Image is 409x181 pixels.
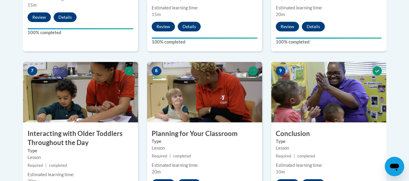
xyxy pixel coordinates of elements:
img: Course Image [271,62,386,122]
h3: Planning for Your Classroom [147,129,262,138]
span: Required [152,154,167,158]
span: Required [276,154,291,158]
button: Details [302,22,325,31]
div: Your progress [276,37,382,39]
div: Lesson [276,145,382,151]
span: Required [28,163,43,168]
label: 100% completed [28,29,134,36]
label: 100% completed [152,39,258,45]
div: Estimated learning time: [28,171,134,178]
span: completed [49,163,67,168]
button: Details [54,12,77,22]
label: Type [152,138,258,145]
button: Review [28,12,51,22]
span: | [170,154,171,158]
div: Your progress [152,37,258,39]
span: 20m [276,12,285,17]
span: 9 [276,66,285,76]
label: Type [28,147,134,154]
div: Estimated learning time: [276,5,382,11]
div: Estimated learning time: [276,162,382,169]
span: | [294,154,295,158]
span: 8 [152,66,161,76]
label: 100% completed [276,39,382,45]
div: Lesson [152,145,258,151]
iframe: Button to launch messaging window [385,157,404,176]
h3: Conclusion [271,129,386,138]
span: 20m [152,169,161,174]
h3: Interacting with Older Toddlers Throughout the Day [23,129,138,148]
button: Details [178,22,201,31]
img: Course Image [23,62,138,122]
span: 7 [28,66,37,76]
div: Your progress [28,28,134,29]
span: 10m [276,169,285,174]
span: 15m [28,2,37,8]
span: completed [173,154,191,158]
span: 15m [152,12,161,17]
div: Lesson [28,154,134,161]
span: | [45,163,47,168]
img: Course Image [147,62,262,122]
label: Type [276,138,382,145]
button: Review [276,22,299,31]
button: Review [152,22,175,31]
div: Estimated learning time: [152,5,258,11]
span: completed [297,154,315,158]
div: Estimated learning time: [152,162,258,169]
